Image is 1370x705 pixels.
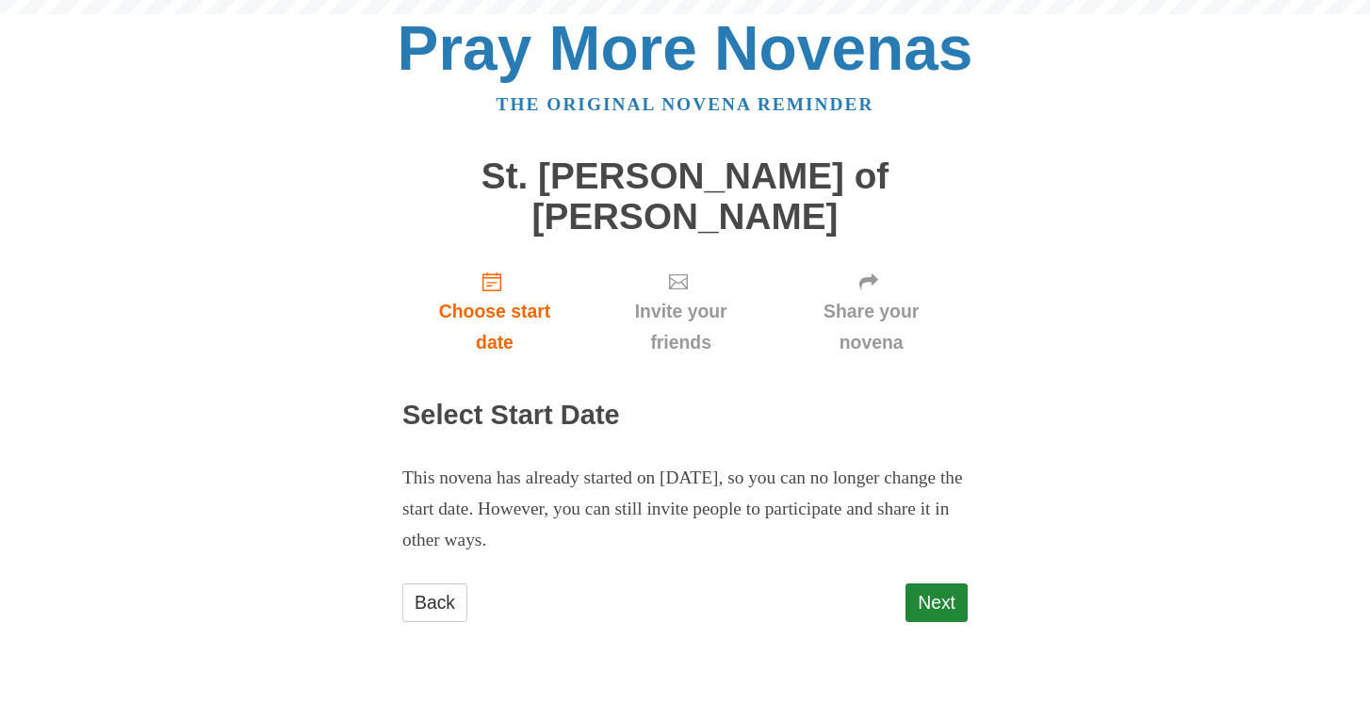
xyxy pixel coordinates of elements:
h1: St. [PERSON_NAME] of [PERSON_NAME] [402,156,968,237]
a: Back [402,583,467,622]
a: Choose start date [402,255,587,368]
span: Invite your friends [606,296,756,358]
a: Invite your friends [587,255,775,368]
h2: Select Start Date [402,401,968,431]
a: The original novena reminder [497,94,874,114]
p: This novena has already started on [DATE], so you can no longer change the start date. However, y... [402,463,968,556]
span: Choose start date [421,296,568,358]
a: Next [905,583,968,622]
a: Share your novena [775,255,968,368]
span: Share your novena [793,296,949,358]
a: Pray More Novenas [398,13,973,83]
